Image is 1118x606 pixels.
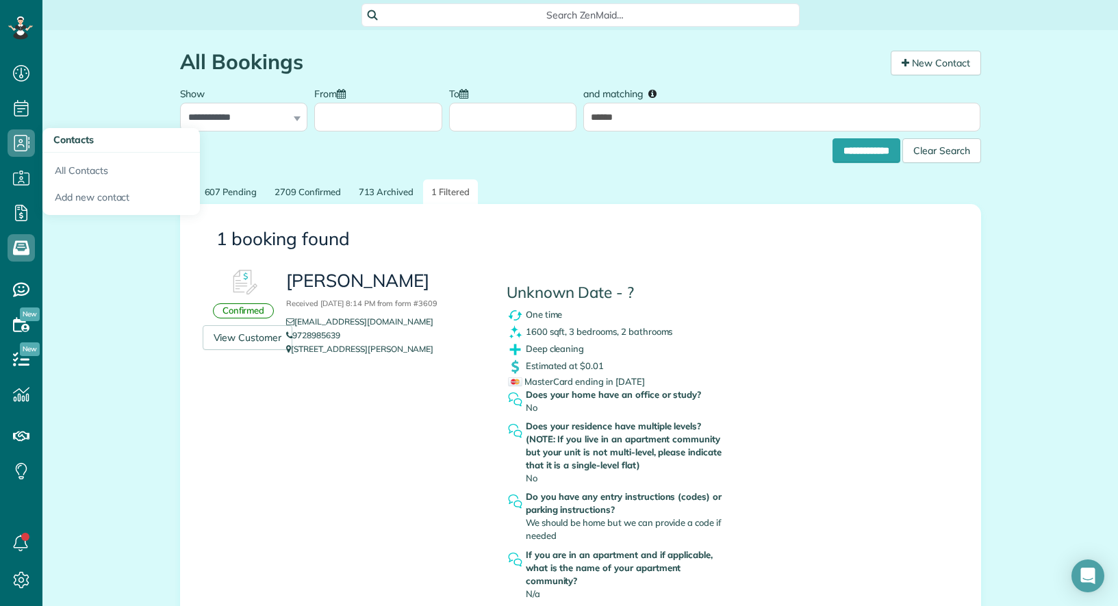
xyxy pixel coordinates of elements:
small: Received [DATE] 8:14 PM from form #3609 [286,299,437,308]
h4: Unknown Date - ? [507,284,761,301]
h1: All Bookings [180,51,880,73]
a: 9728985639 [286,330,340,340]
img: clean_symbol_icon-dd072f8366c07ea3eb8378bb991ecd12595f4b76d916a6f83395f9468ae6ecae.png [507,324,524,341]
span: Deep cleaning [526,343,585,354]
label: From [314,80,353,105]
span: New [20,307,40,321]
span: New [20,342,40,356]
strong: Do you have any entry instructions (codes) or parking instructions? [526,490,733,516]
span: No [526,472,537,483]
div: Clear Search [902,138,981,163]
a: 1 Filtered [423,179,478,205]
div: Open Intercom Messenger [1071,559,1104,592]
span: 1600 sqft, 3 bedrooms, 2 bathrooms [526,326,673,337]
a: Clear Search [902,140,981,151]
div: Confirmed [213,303,275,318]
span: One time [526,309,563,320]
img: recurrence_symbol_icon-7cc721a9f4fb8f7b0289d3d97f09a2e367b638918f1a67e51b1e7d8abe5fb8d8.png [507,307,524,324]
label: and matching [583,80,666,105]
strong: If you are in an apartment and if applicable, what is the name of your apartment community? [526,548,733,588]
strong: Does your residence have multiple levels? (NOTE: If you live in an apartment community but your u... [526,420,733,472]
a: All Contacts [42,153,200,184]
span: We should be home but we can provide a code if needed [526,517,721,541]
h3: 1 booking found [216,229,945,249]
a: [EMAIL_ADDRESS][DOMAIN_NAME] [286,316,444,327]
span: Estimated at $0.01 [526,360,604,371]
a: New Contact [891,51,981,75]
img: question_symbol_icon-fa7b350da2b2fea416cef77984ae4cf4944ea5ab9e3d5925827a5d6b7129d3f6.png [507,422,524,440]
span: No [526,402,537,413]
img: question_symbol_icon-fa7b350da2b2fea416cef77984ae4cf4944ea5ab9e3d5925827a5d6b7129d3f6.png [507,551,524,568]
a: Add new contact [42,184,200,216]
span: N/a [526,588,540,599]
a: 607 Pending [196,179,266,205]
img: extras_symbol_icon-f5f8d448bd4f6d592c0b405ff41d4b7d97c126065408080e4130a9468bdbe444.png [507,341,524,358]
a: 2709 Confirmed [266,179,348,205]
img: dollar_symbol_icon-bd8a6898b2649ec353a9eba708ae97d8d7348bddd7d2aed9b7e4bf5abd9f4af5.png [507,358,524,375]
span: Contacts [53,134,94,146]
span: MasterCard ending in [DATE] [508,376,645,387]
label: To [449,80,475,105]
img: Booking #605708 [223,262,264,303]
img: question_symbol_icon-fa7b350da2b2fea416cef77984ae4cf4944ea5ab9e3d5925827a5d6b7129d3f6.png [507,493,524,510]
a: View Customer [203,325,293,350]
img: question_symbol_icon-fa7b350da2b2fea416cef77984ae4cf4944ea5ab9e3d5925827a5d6b7129d3f6.png [507,391,524,408]
strong: Does your home have an office or study? [526,388,733,401]
a: 713 Archived [351,179,422,205]
h3: [PERSON_NAME] [286,271,485,310]
p: [STREET_ADDRESS][PERSON_NAME] [286,342,485,356]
